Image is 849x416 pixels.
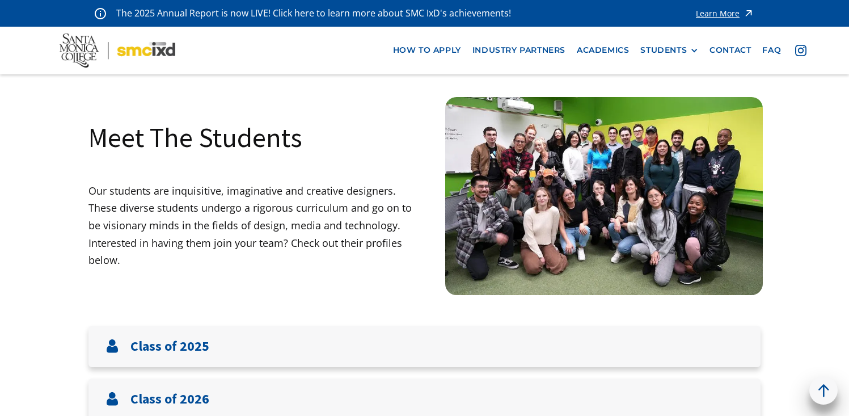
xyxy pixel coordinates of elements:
[696,10,740,18] div: Learn More
[105,392,119,406] img: User icon
[467,40,571,61] a: industry partners
[88,120,302,155] h1: Meet The Students
[809,376,838,405] a: back to top
[130,338,209,355] h3: Class of 2025
[445,97,763,295] img: Santa Monica College IxD Students engaging with industry
[116,6,512,21] p: The 2025 Annual Report is now LIVE! Click here to learn more about SMC IxD's achievements!
[640,45,687,55] div: STUDENTS
[130,391,209,407] h3: Class of 2026
[95,7,106,19] img: icon - information - alert
[88,182,425,269] p: Our students are inquisitive, imaginative and creative designers. These diverse students undergo ...
[743,6,754,21] img: icon - arrow - alert
[105,339,119,353] img: User icon
[60,33,175,68] img: Santa Monica College - SMC IxD logo
[795,45,806,56] img: icon - instagram
[757,40,787,61] a: faq
[571,40,635,61] a: Academics
[704,40,757,61] a: contact
[696,6,754,21] a: Learn More
[387,40,467,61] a: how to apply
[640,45,698,55] div: STUDENTS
